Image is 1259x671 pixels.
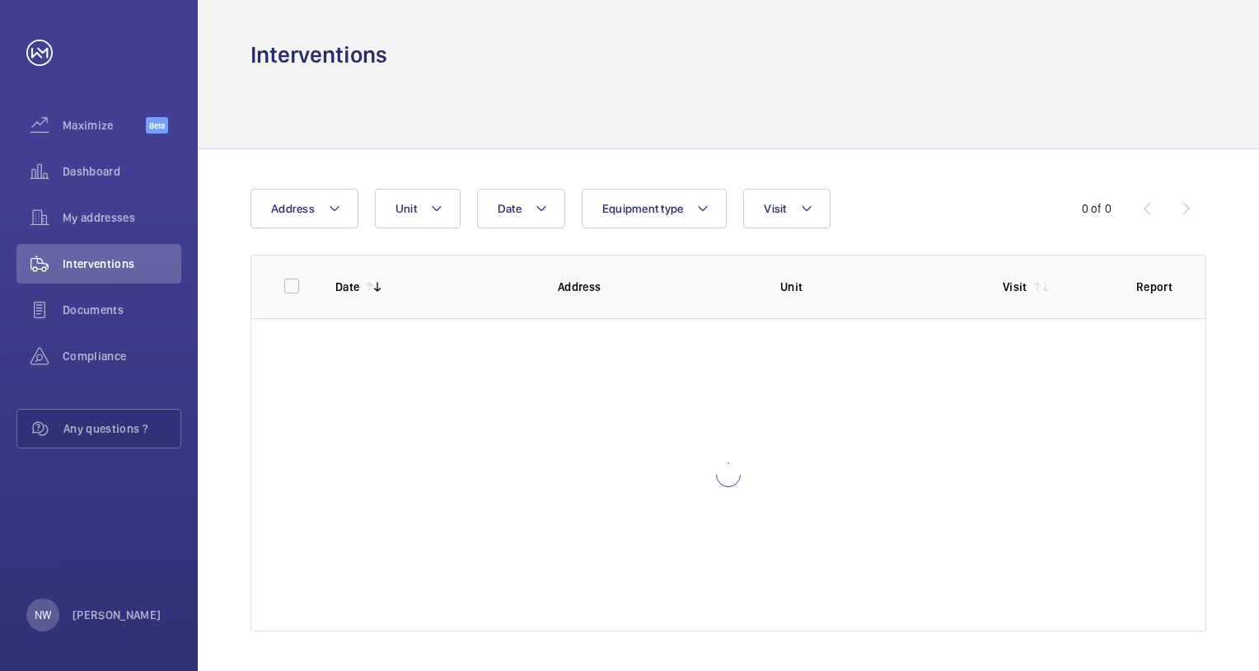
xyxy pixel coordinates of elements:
[764,202,786,215] span: Visit
[35,607,51,623] p: NW
[63,256,181,272] span: Interventions
[1003,279,1027,295] p: Visit
[335,279,359,295] p: Date
[558,279,754,295] p: Address
[395,202,417,215] span: Unit
[498,202,522,215] span: Date
[63,302,181,318] span: Documents
[1082,200,1112,217] div: 0 of 0
[375,189,461,228] button: Unit
[477,189,565,228] button: Date
[63,209,181,226] span: My addresses
[146,117,168,134] span: Beta
[582,189,728,228] button: Equipment type
[63,348,181,364] span: Compliance
[73,607,161,623] p: [PERSON_NAME]
[271,202,315,215] span: Address
[602,202,684,215] span: Equipment type
[63,420,180,437] span: Any questions ?
[63,117,146,134] span: Maximize
[63,163,181,180] span: Dashboard
[780,279,976,295] p: Unit
[1136,279,1172,295] p: Report
[250,189,358,228] button: Address
[743,189,830,228] button: Visit
[250,40,387,70] h1: Interventions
